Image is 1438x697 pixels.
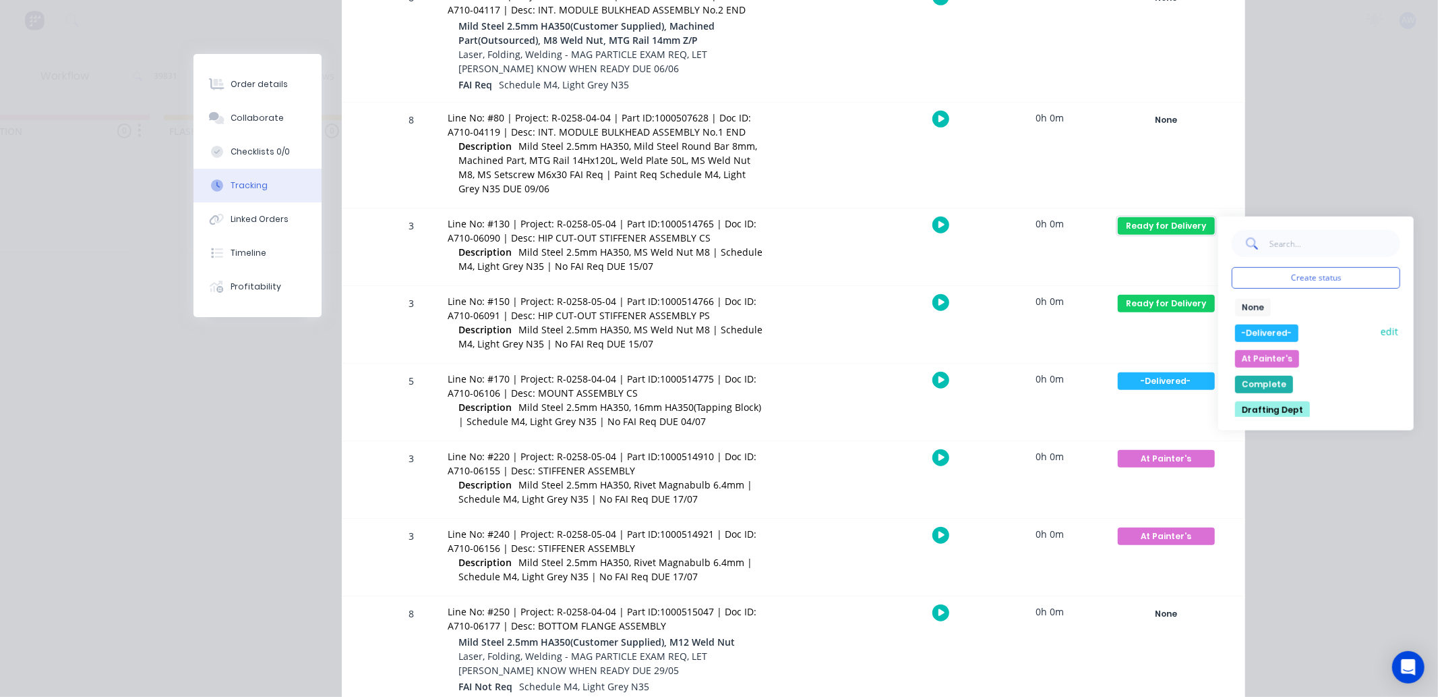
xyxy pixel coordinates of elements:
[1269,230,1401,257] input: Search...
[1118,450,1215,468] div: At Painter's
[1000,364,1101,394] div: 0h 0m
[459,323,763,350] span: Mild Steel 2.5mm HA350, MS Weld Nut M8 | Schedule M4, Light Grey N35 | No FAI Req DUE 15/07
[1235,299,1271,316] button: None
[1232,267,1400,289] button: Create status
[392,443,432,518] div: 3
[1117,111,1216,130] button: None
[459,48,708,75] span: Laser, Folding, Welding - MAG PARTICLE EXAM REQ, LET [PERSON_NAME] KNOW WHEN READY DUE 06/06
[193,202,322,236] button: Linked Orders
[448,217,765,245] div: Line No: #130 | Project: R-0258-05-04 | Part ID:1000514765 | Doc ID: A710-06090 | Desc: HIP CUT-O...
[1000,103,1101,133] div: 0h 0m
[520,680,650,693] span: Schedule M4, Light Grey N35
[231,78,288,90] div: Order details
[459,245,512,259] span: Description
[459,635,736,649] span: Mild Steel 2.5mm HA350(Customer Supplied), M12 Weld Nut
[193,67,322,101] button: Order details
[1000,519,1101,549] div: 0h 0m
[1118,111,1215,129] div: None
[448,449,765,478] div: Line No: #220 | Project: R-0258-05-04 | Part ID:1000514910 | Doc ID: A710-06155 | Desc: STIFFENER...
[392,288,432,363] div: 3
[448,372,765,400] div: Line No: #170 | Project: R-0258-04-04 | Part ID:1000514775 | Doc ID: A710-06106 | Desc: MOUNT ASS...
[1117,294,1216,313] button: Ready for Delivery
[1118,528,1215,545] div: At Painter's
[193,101,322,135] button: Collaborate
[1117,527,1216,546] button: At Painter's
[500,78,630,91] span: Schedule M4, Light Grey N35
[1118,295,1215,312] div: Ready for Delivery
[1235,325,1298,342] button: -Delivered-
[459,140,758,195] span: Mild Steel 2.5mm HA350, Mild Steel Round Bar 8mm, Machined Part, MTG Rail 14Hx120L, Weld Plate 50...
[1000,441,1101,472] div: 0h 0m
[1118,372,1215,390] div: -Delivered-
[1000,208,1101,239] div: 0h 0m
[1118,605,1215,623] div: None
[1235,401,1310,419] button: Drafting Dept
[459,478,512,492] span: Description
[1117,372,1216,391] button: -Delivered-
[193,169,322,202] button: Tracking
[231,281,281,293] div: Profitability
[1117,449,1216,468] button: At Painter's
[231,179,268,192] div: Tracking
[1117,605,1216,623] button: None
[459,78,493,92] span: FAI Req
[231,146,290,158] div: Checklists 0/0
[459,323,512,337] span: Description
[448,294,765,323] div: Line No: #150 | Project: R-0258-05-04 | Part ID:1000514766 | Doc ID: A710-06091 | Desc: HIP CUT-O...
[231,213,289,225] div: Linked Orders
[459,401,762,428] span: Mild Steel 2.5mm HA350, 16mm HA350(Tapping Block) | Schedule M4, Light Grey N35 | No FAI Req DUE ...
[459,650,708,677] span: Laser, Folding, Welding - MAG PARTICLE EXAM REQ, LET [PERSON_NAME] KNOW WHEN READY DUE 29/05
[392,521,432,596] div: 3
[459,556,753,583] span: Mild Steel 2.5mm HA350, Rivet Magnabulb 6.4mm | Schedule M4, Light Grey N35 | No FAI Req DUE 17/07
[392,366,432,441] div: 5
[1379,325,1400,339] button: edit
[193,135,322,169] button: Checklists 0/0
[1118,217,1215,235] div: Ready for Delivery
[448,527,765,555] div: Line No: #240 | Project: R-0258-05-04 | Part ID:1000514921 | Doc ID: A710-06156 | Desc: STIFFENER...
[459,555,512,569] span: Description
[459,139,512,153] span: Description
[231,112,284,124] div: Collaborate
[459,679,513,694] span: FAI Not Req
[448,605,765,633] div: Line No: #250 | Project: R-0258-04-04 | Part ID:1000515047 | Doc ID: A710-06177 | Desc: BOTTOM FL...
[459,19,758,47] span: Mild Steel 2.5mm HA350(Customer Supplied), Machined Part(Outsourced), M8 Weld Nut, MTG Rail 14mm Z/P
[1235,376,1293,393] button: Complete
[392,211,432,285] div: 3
[1000,596,1101,627] div: 0h 0m
[1117,217,1216,235] button: Ready for Delivery
[193,236,322,270] button: Timeline
[1000,286,1101,316] div: 0h 0m
[1392,651,1425,684] div: Open Intercom Messenger
[231,247,266,259] div: Timeline
[1235,350,1299,368] button: At Painter's
[193,270,322,304] button: Profitability
[392,105,432,208] div: 8
[448,111,765,139] div: Line No: #80 | Project: R-0258-04-04 | Part ID:1000507628 | Doc ID: A710-04119 | Desc: INT. MODUL...
[459,246,763,273] span: Mild Steel 2.5mm HA350, MS Weld Nut M8 | Schedule M4, Light Grey N35 | No FAI Req DUE 15/07
[459,478,753,505] span: Mild Steel 2.5mm HA350, Rivet Magnabulb 6.4mm | Schedule M4, Light Grey N35 | No FAI Req DUE 17/07
[459,400,512,414] span: Description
